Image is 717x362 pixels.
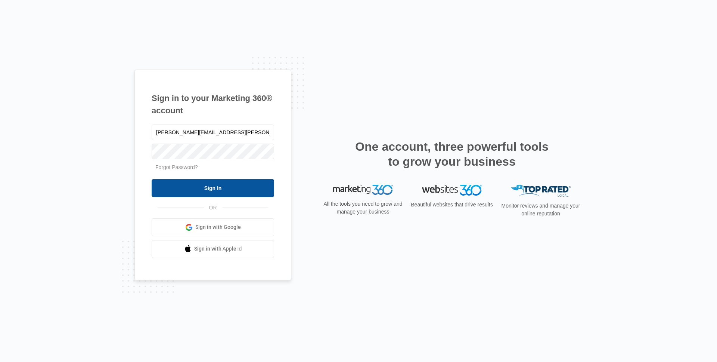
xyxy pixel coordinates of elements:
a: Sign in with Apple Id [152,240,274,258]
h2: One account, three powerful tools to grow your business [353,139,551,169]
img: Top Rated Local [511,185,571,197]
input: Sign In [152,179,274,197]
input: Email [152,125,274,140]
img: Marketing 360 [333,185,393,195]
p: All the tools you need to grow and manage your business [321,200,405,216]
span: Sign in with Apple Id [194,245,242,253]
p: Beautiful websites that drive results [410,201,494,209]
p: Monitor reviews and manage your online reputation [499,202,583,218]
a: Forgot Password? [155,164,198,170]
a: Sign in with Google [152,218,274,236]
span: OR [204,204,222,212]
span: Sign in with Google [195,223,241,231]
h1: Sign in to your Marketing 360® account [152,92,274,117]
img: Websites 360 [422,185,482,196]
